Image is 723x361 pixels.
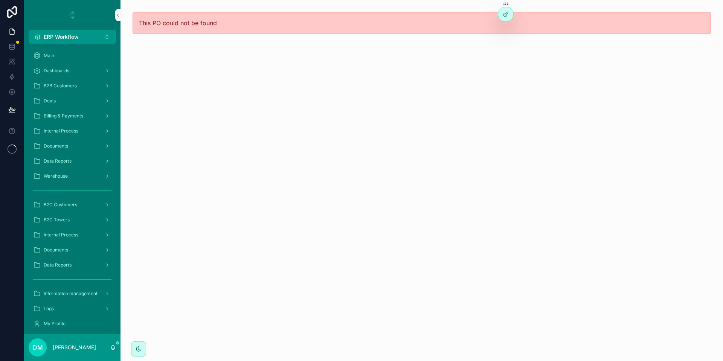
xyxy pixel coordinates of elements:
[29,49,116,62] a: Main
[44,321,66,327] span: My Profile
[44,262,72,268] span: Data Reports
[29,169,116,183] a: Warehouse
[44,128,78,134] span: Internal Process
[53,344,96,351] p: [PERSON_NAME]
[44,158,72,164] span: Data Reports
[44,232,78,238] span: Internal Process
[29,198,116,212] a: B2C Customers
[29,243,116,257] a: Documents
[44,306,54,312] span: Logs
[44,83,77,89] span: B2B Customers
[44,291,98,297] span: Information management
[29,258,116,272] a: Data Reports
[29,213,116,227] a: B2C Towers
[66,9,78,21] img: App logo
[24,44,120,334] div: scrollable content
[44,33,79,41] span: ERP Workflow
[29,94,116,108] a: Deals
[44,113,83,119] span: Billing & Payments
[29,139,116,153] a: Documents
[29,109,116,123] a: Billing & Payments
[139,19,217,27] span: This PO could not be found
[29,79,116,93] a: B2B Customers
[44,68,69,74] span: Dashboards
[44,143,68,149] span: Documents
[29,124,116,138] a: Internal Process
[29,228,116,242] a: Internal Process
[29,64,116,78] a: Dashboards
[44,53,54,59] span: Main
[44,202,77,208] span: B2C Customers
[33,343,43,352] span: DM
[44,247,68,253] span: Documents
[29,317,116,331] a: My Profile
[29,30,116,44] button: Select Button
[44,98,56,104] span: Deals
[44,173,68,179] span: Warehouse
[29,302,116,315] a: Logs
[44,217,70,223] span: B2C Towers
[29,287,116,300] a: Information management
[29,154,116,168] a: Data Reports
